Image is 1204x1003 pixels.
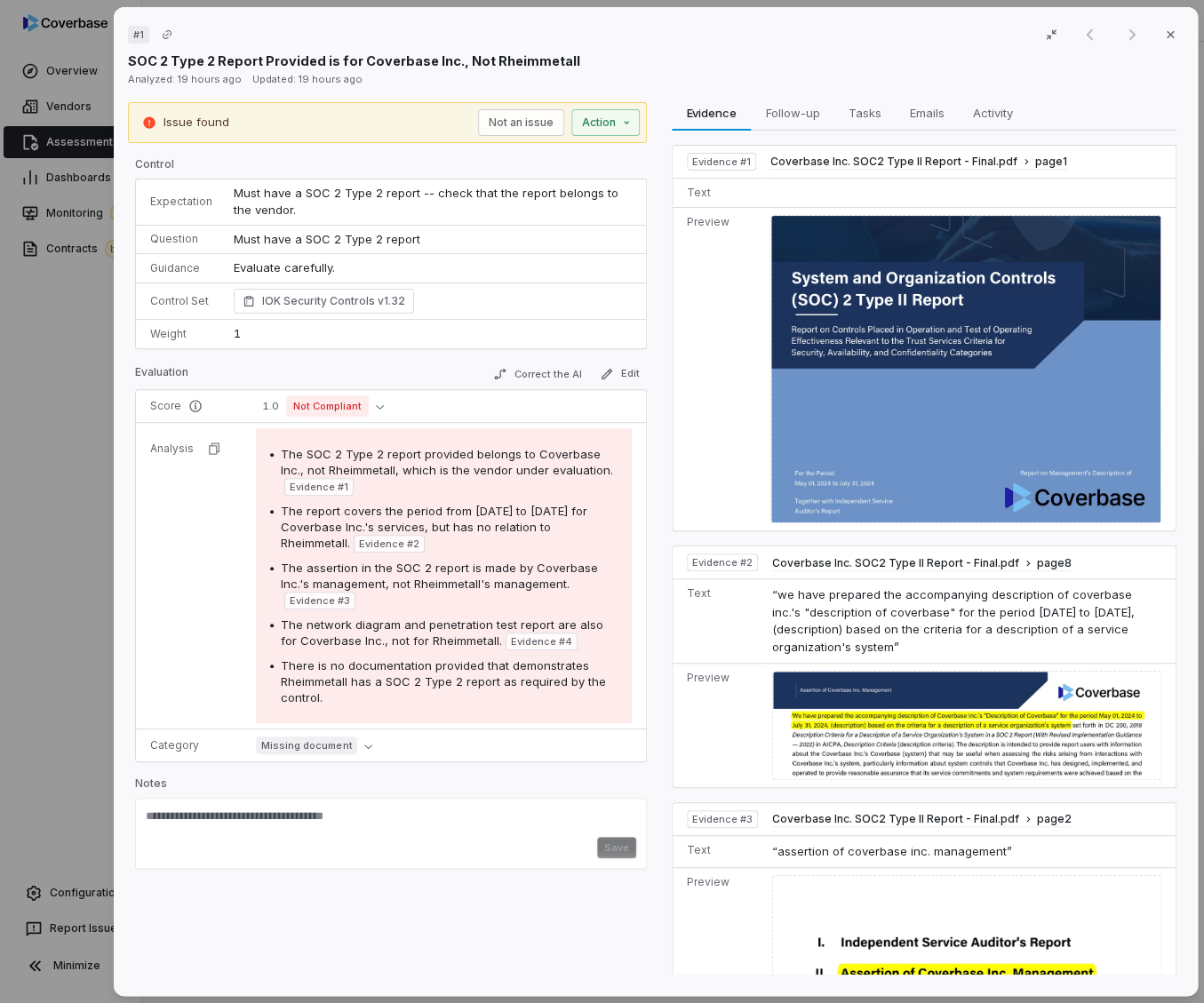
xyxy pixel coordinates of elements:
p: Expectation [150,195,212,209]
span: Evidence # 3 [290,593,350,608]
button: Copy link [151,19,183,51]
span: Coverbase Inc. SOC2 Type II Report - Final.pdf [770,155,1017,169]
span: The network diagram and penetration test report are also for Coverbase Inc., not for Rheimmetall. [281,617,603,648]
p: Evaluation [135,365,188,386]
span: The SOC 2 Type 2 report provided belongs to Coverbase Inc., not Rheimmetall, which is the vendor ... [281,447,613,477]
span: Not Compliant [286,395,369,417]
p: Control Set [150,294,212,308]
button: Action [570,109,639,136]
td: Text [672,178,762,207]
button: Coverbase Inc. SOC2 Type II Report - Final.pdfpage2 [772,812,1072,827]
span: page 2 [1037,812,1072,826]
span: page 8 [1037,556,1072,570]
p: Evaluate carefully. [234,259,632,277]
span: # 1 [133,28,144,42]
img: fd941857677f4d5c8928961368a6381c_original.jpg_w1200.jpg [770,215,1160,524]
td: Preview [672,207,762,530]
img: 8399ebd284794ee286d02368d4b1b73b_original.jpg_w1200.jpg [772,671,1160,779]
button: Coverbase Inc. SOC2 Type II Report - Final.pdfpage1 [770,155,1067,170]
span: Tasks [841,101,888,124]
button: Correct the AI [485,363,588,385]
p: SOC 2 Type 2 Report Provided is for Coverbase Inc., Not Rheimmetall [128,52,580,70]
span: Coverbase Inc. SOC2 Type II Report - Final.pdf [772,556,1019,570]
span: Evidence # 2 [359,537,419,551]
p: Category [150,738,235,752]
button: Not an issue [477,109,563,136]
p: Control [135,157,647,179]
span: Must have a SOC 2 Type 2 report -- check that the report belongs to the vendor. [234,186,622,218]
span: Evidence # 1 [290,480,348,494]
span: Evidence # 4 [511,634,572,649]
span: “we have prepared the accompanying description of coverbase inc.'s "description of coverbase" for... [772,587,1135,654]
p: Question [150,232,212,246]
td: Preview [672,664,764,787]
span: Must have a SOC 2 Type 2 report [234,232,420,246]
span: Coverbase Inc. SOC2 Type II Report - Final.pdf [772,812,1019,826]
button: 1.0Not Compliant [256,395,391,417]
span: page 1 [1035,155,1067,169]
span: “assertion of coverbase inc. management” [772,844,1012,858]
button: Edit [592,363,646,385]
span: Evidence # 2 [691,555,752,569]
span: Evidence # 3 [691,812,752,826]
span: The report covers the period from [DATE] to [DATE] for Coverbase Inc.'s services, but has no rela... [281,504,587,550]
span: 1 [234,326,241,340]
p: Weight [150,327,212,341]
span: Evidence # 1 [691,155,750,169]
span: Evidence [679,101,743,124]
p: Issue found [163,114,229,131]
span: The assertion in the SOC 2 report is made by Coverbase Inc.'s management, not Rheimmetall's manag... [281,561,598,591]
p: Notes [135,776,647,798]
span: Emails [902,101,951,124]
td: Text [672,579,764,664]
span: IOK Security Controls v1.32 [262,292,405,310]
p: Score [150,399,235,413]
button: Coverbase Inc. SOC2 Type II Report - Final.pdfpage8 [772,556,1072,571]
span: Follow-up [758,101,826,124]
td: Text [672,835,764,868]
span: There is no documentation provided that demonstrates Rheimmetall has a SOC 2 Type 2 report as req... [281,658,606,704]
p: Guidance [150,261,212,275]
span: Missing document [256,736,357,754]
span: Updated: 19 hours ago [252,73,363,85]
span: Analyzed: 19 hours ago [128,73,242,85]
p: Analysis [150,442,194,456]
span: Activity [965,101,1019,124]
